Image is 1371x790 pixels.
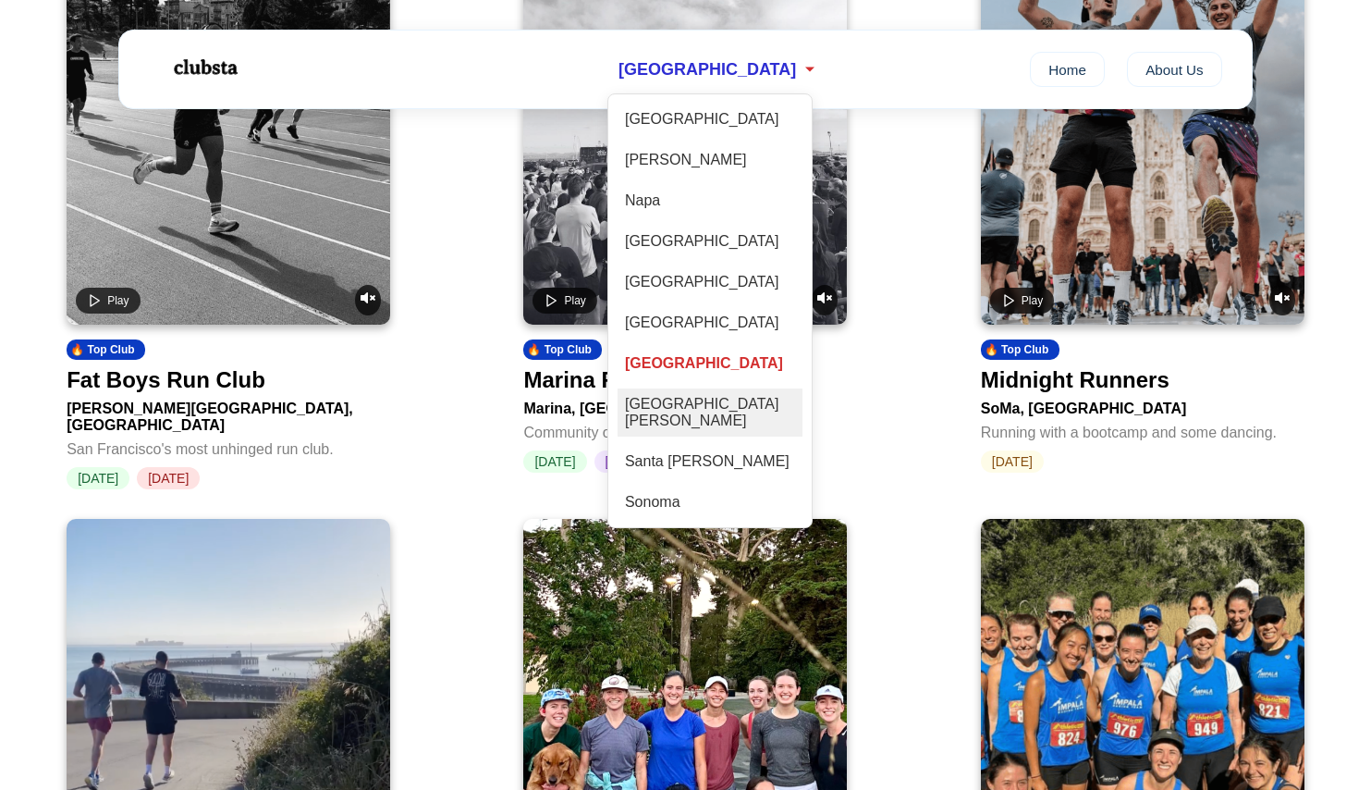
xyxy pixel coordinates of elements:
[1030,52,1105,87] a: Home
[67,467,129,489] span: [DATE]
[523,367,700,393] div: Marina Run Club
[618,144,802,176] div: [PERSON_NAME]
[812,285,838,315] button: Unmute video
[523,417,847,441] div: Community of runners in the marina.
[618,487,802,518] div: Sonoma
[564,294,585,307] span: Play
[981,417,1304,441] div: Running with a bootcamp and some dancing.
[618,226,802,257] div: [GEOGRAPHIC_DATA]
[149,44,260,91] img: Logo
[107,294,129,307] span: Play
[981,451,1044,473] span: [DATE]
[1127,52,1222,87] a: About Us
[523,339,602,360] div: 🔥 Top Club
[618,185,802,216] div: Napa
[67,393,390,434] div: [PERSON_NAME][GEOGRAPHIC_DATA], [GEOGRAPHIC_DATA]
[1269,285,1295,315] button: Unmute video
[67,367,265,393] div: Fat Boys Run Club
[355,285,381,315] button: Unmute video
[618,348,802,379] div: [GEOGRAPHIC_DATA]
[618,389,802,437] div: [GEOGRAPHIC_DATA][PERSON_NAME]
[618,266,802,298] div: [GEOGRAPHIC_DATA]
[532,288,596,314] button: Play video
[618,446,802,477] div: Santa [PERSON_NAME]
[67,434,390,458] div: San Francisco's most unhinged run club.
[981,393,1304,417] div: SoMa, [GEOGRAPHIC_DATA]
[618,307,802,339] div: [GEOGRAPHIC_DATA]
[981,339,1059,360] div: 🔥 Top Club
[618,104,802,135] div: [GEOGRAPHIC_DATA]
[137,467,200,489] span: [DATE]
[981,367,1169,393] div: Midnight Runners
[523,451,586,473] span: [DATE]
[618,60,796,80] span: [GEOGRAPHIC_DATA]
[594,451,657,473] span: [DATE]
[990,288,1054,314] button: Play video
[67,339,145,360] div: 🔥 Top Club
[76,288,140,314] button: Play video
[523,393,847,417] div: Marina, [GEOGRAPHIC_DATA]
[1022,294,1043,307] span: Play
